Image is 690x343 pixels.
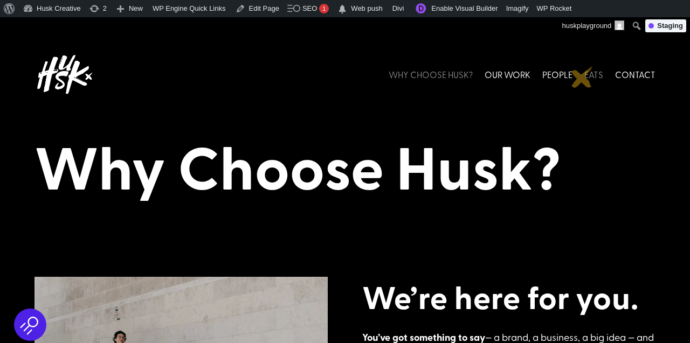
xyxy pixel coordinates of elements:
a: WHY CHOOSE HUSK? [389,51,473,99]
span: huskplayground [562,22,612,30]
a: OUR WORK [485,51,530,99]
a: EATS [584,51,603,99]
h1: Why Choose Husk? [34,131,655,207]
h2: We’re here for you. [362,278,655,321]
iframe: Brevo live chat [647,300,679,332]
a: PEOPLE [542,51,572,99]
div: 1 [319,4,329,13]
a: CONTACT [615,51,655,99]
div: Staging [645,19,686,32]
span:  [337,2,348,17]
img: Husk logo [34,51,94,99]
